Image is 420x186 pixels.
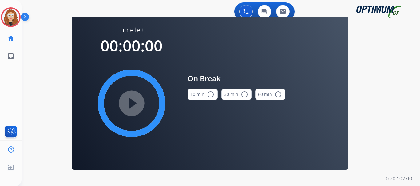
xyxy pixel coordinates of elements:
[7,35,14,42] mat-icon: home
[188,73,285,84] span: On Break
[386,175,414,182] p: 0.20.1027RC
[207,91,214,98] mat-icon: radio_button_unchecked
[275,91,282,98] mat-icon: radio_button_unchecked
[255,89,285,100] button: 60 min
[7,52,14,60] mat-icon: inbox
[119,26,144,34] span: Time left
[188,89,218,100] button: 10 min
[2,9,19,26] img: avatar
[241,91,248,98] mat-icon: radio_button_unchecked
[221,89,252,100] button: 30 min
[101,35,163,56] span: 00:00:00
